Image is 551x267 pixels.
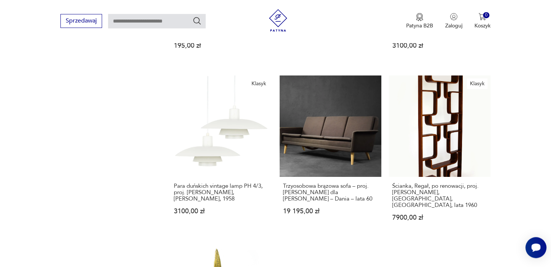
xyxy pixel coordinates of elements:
[389,75,491,236] a: KlasykŚcianka, Regał, po renowacji, proj. Ludvik Volak, Holesov, Czechy, lata 1960Ścianka, Regał,...
[392,183,487,208] h3: Ścianka, Regał, po renowacji, proj. [PERSON_NAME], [GEOGRAPHIC_DATA], [GEOGRAPHIC_DATA], lata 1960
[193,16,202,25] button: Szukaj
[280,75,381,236] a: Trzyosobowa brązowa sofa – proj. Folke Ohlsson dla Fritz Hansen – Dania – lata 60Trzyosobowa brąz...
[174,42,269,49] p: 195,00 zł
[392,214,487,221] p: 7900,00 zł
[445,13,462,29] button: Zaloguj
[483,12,489,18] div: 0
[406,22,433,29] p: Patyna B2B
[392,42,487,49] p: 3100,00 zł
[283,183,378,202] h3: Trzyosobowa brązowa sofa – proj. [PERSON_NAME] dla [PERSON_NAME] – Dania – lata 60
[406,13,433,29] button: Patyna B2B
[474,22,491,29] p: Koszyk
[174,208,269,214] p: 3100,00 zł
[406,13,433,29] a: Ikona medaluPatyna B2B
[525,237,546,258] iframe: Smartsupp widget button
[416,13,423,21] img: Ikona medalu
[283,208,378,214] p: 19 195,00 zł
[267,9,289,32] img: Patyna - sklep z meblami i dekoracjami vintage
[445,22,462,29] p: Zaloguj
[170,75,272,236] a: KlasykPara duńskich vintage lamp PH 4/3, proj. Poul Henningsen, Louis Poulsen, 1958Para duńskich ...
[60,19,102,24] a: Sprzedawaj
[450,13,458,20] img: Ikonka użytkownika
[474,13,491,29] button: 0Koszyk
[174,183,269,202] h3: Para duńskich vintage lamp PH 4/3, proj. [PERSON_NAME], [PERSON_NAME], 1958
[479,13,486,20] img: Ikona koszyka
[60,14,102,28] button: Sprzedawaj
